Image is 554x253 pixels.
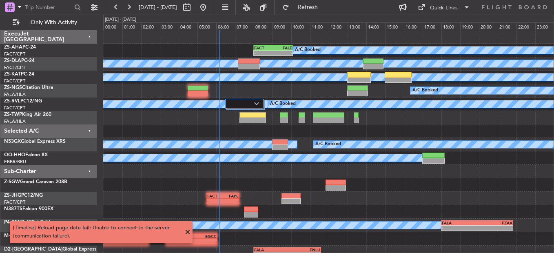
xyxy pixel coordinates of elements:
button: Only With Activity [9,16,89,29]
div: 16:00 [404,22,423,30]
a: FALA/HLA [4,118,26,124]
button: Refresh [279,1,328,14]
a: FACT/CPT [4,199,25,205]
div: A/C Booked [315,138,341,151]
a: ZS-KATPC-24 [4,72,34,77]
div: - [254,51,273,55]
div: - [442,226,477,231]
a: FACT/CPT [4,78,25,84]
div: 08:00 [254,22,273,30]
div: 07:00 [235,22,254,30]
a: Z-SGWGrand Caravan 208B [4,180,67,184]
span: ZS-JHG [4,193,21,198]
span: N387TS [4,206,22,211]
div: FACT [207,193,223,198]
div: - [223,199,239,204]
div: A/C Booked [270,98,296,110]
div: 05:00 [197,22,216,30]
a: ZS-TWPKing Air 260 [4,112,51,117]
div: [DATE] - [DATE] [105,16,136,23]
div: FZAA [477,220,512,225]
div: 14:00 [366,22,385,30]
div: 04:00 [179,22,197,30]
div: Quick Links [430,4,458,12]
span: ZS-KAT [4,72,21,77]
span: ZS-NGS [4,85,22,90]
div: FNLU [287,247,320,252]
a: ZS-NGSCitation Ultra [4,85,53,90]
a: ZS-JHGPC12/NG [4,193,43,198]
div: - [192,239,217,244]
div: 23:00 [535,22,554,30]
div: 15:00 [385,22,404,30]
div: 01:00 [122,22,141,30]
a: FACT/CPT [4,105,25,111]
a: FACT/CPT [4,51,25,57]
div: 10:00 [291,22,310,30]
div: EGCC [192,234,217,239]
a: ZS-RVLPC12/NG [4,99,42,104]
div: 06:00 [216,22,235,30]
div: 12:00 [329,22,348,30]
span: ZS-TWP [4,112,22,117]
div: - [273,51,292,55]
a: FALA/HLA [4,91,26,98]
span: ZS-DLA [4,58,21,63]
div: - [477,226,512,231]
input: Trip Number [25,1,72,13]
div: 21:00 [498,22,516,30]
div: FAPE [223,193,239,198]
span: Z-SGW [4,180,20,184]
span: Refresh [291,4,325,10]
div: A/C Booked [295,44,321,56]
span: [DATE] - [DATE] [139,4,177,11]
button: Quick Links [414,1,474,14]
div: A/C Booked [412,84,438,97]
span: N53GX [4,139,21,144]
div: FALE [273,45,292,50]
a: OO-HHOFalcon 8X [4,153,48,158]
a: ZS-AHAPC-24 [4,45,36,50]
span: ZS-AHA [4,45,22,50]
div: - [207,199,223,204]
div: FALA [442,220,477,225]
div: 22:00 [516,22,535,30]
div: FALA [254,247,287,252]
div: 18:00 [441,22,460,30]
a: EBBR/BRU [4,159,26,165]
a: N387TSFalcon 900EX [4,206,53,211]
div: 13:00 [348,22,366,30]
div: 03:00 [160,22,179,30]
div: FACT [254,45,273,50]
span: ZS-RVL [4,99,20,104]
img: arrow-gray.svg [254,102,259,105]
div: 02:00 [141,22,160,30]
div: 19:00 [460,22,479,30]
span: OO-HHO [4,153,25,158]
div: 20:00 [479,22,498,30]
a: FACT/CPT [4,64,25,71]
a: N53GXGlobal Express XRS [4,139,66,144]
div: 17:00 [423,22,441,30]
div: [Timeline] Reload page data fail: Unable to connect to the server (communication failure). [13,224,180,240]
div: 09:00 [273,22,291,30]
span: Only With Activity [21,20,86,25]
div: 11:00 [310,22,329,30]
a: ZS-DLAPC-24 [4,58,35,63]
div: 00:00 [104,22,122,30]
